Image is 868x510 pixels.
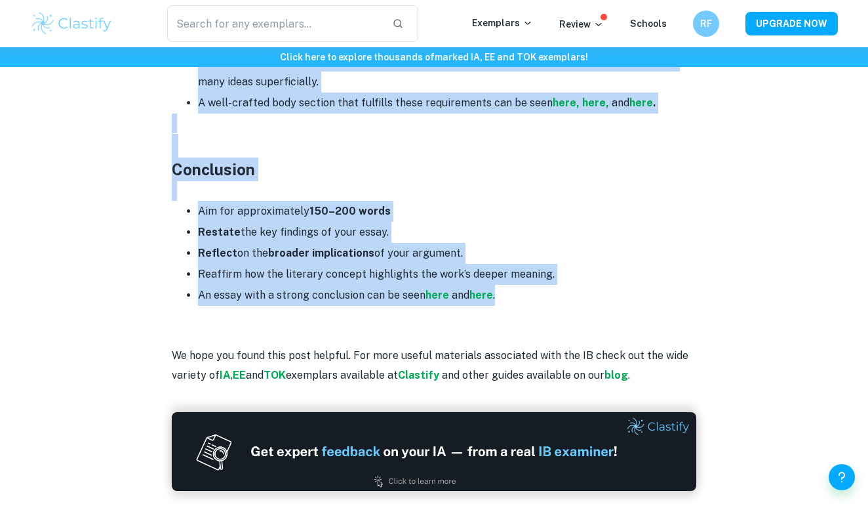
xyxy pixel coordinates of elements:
[233,369,246,381] a: EE
[198,285,696,306] li: An essay with a strong conclusion can be seen and .
[693,11,719,37] button: RF
[559,17,604,32] p: Review
[582,96,609,109] a: here,
[829,464,855,490] button: Help and Feedback
[398,369,439,381] strong: Clastify
[172,412,696,491] img: Ad
[472,16,533,30] p: Exemplars
[425,289,449,301] strong: here
[630,18,667,29] a: Schools
[3,50,865,64] h6: Click here to explore thousands of marked IA, EE and TOK exemplars !
[469,289,493,301] a: here
[198,264,696,285] li: Reaffirm how the literary concept highlights the work’s deeper meaning.
[309,205,391,217] strong: 150–200 words
[653,96,656,109] strong: .
[220,369,231,381] a: IA
[198,243,696,264] li: on the of your argument.
[198,201,696,222] li: Aim for approximately
[264,369,286,381] a: TOK
[553,96,580,109] a: here,
[30,11,113,37] img: Clastify logo
[699,16,714,31] h6: RF
[198,226,241,238] strong: Restate
[198,51,696,93] li: Aim for : it's better to explore a few strong points thoroughly than to mention many ideas superf...
[172,346,696,386] p: We hope you found this post helpful. For more useful materials associated with the IB check out t...
[198,247,237,259] strong: Reflect
[198,93,696,114] li: A well-crafted body section that fulfills these requirements can be seen and
[629,96,653,109] a: here
[745,12,838,35] button: UPGRADE NOW
[604,369,628,381] a: blog
[198,222,696,243] li: the key findings of your essay.
[268,247,374,259] strong: broader implications
[172,158,696,181] h3: Conclusion
[425,289,452,301] a: here
[398,369,442,381] a: Clastify
[167,5,382,42] input: Search for any exemplars...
